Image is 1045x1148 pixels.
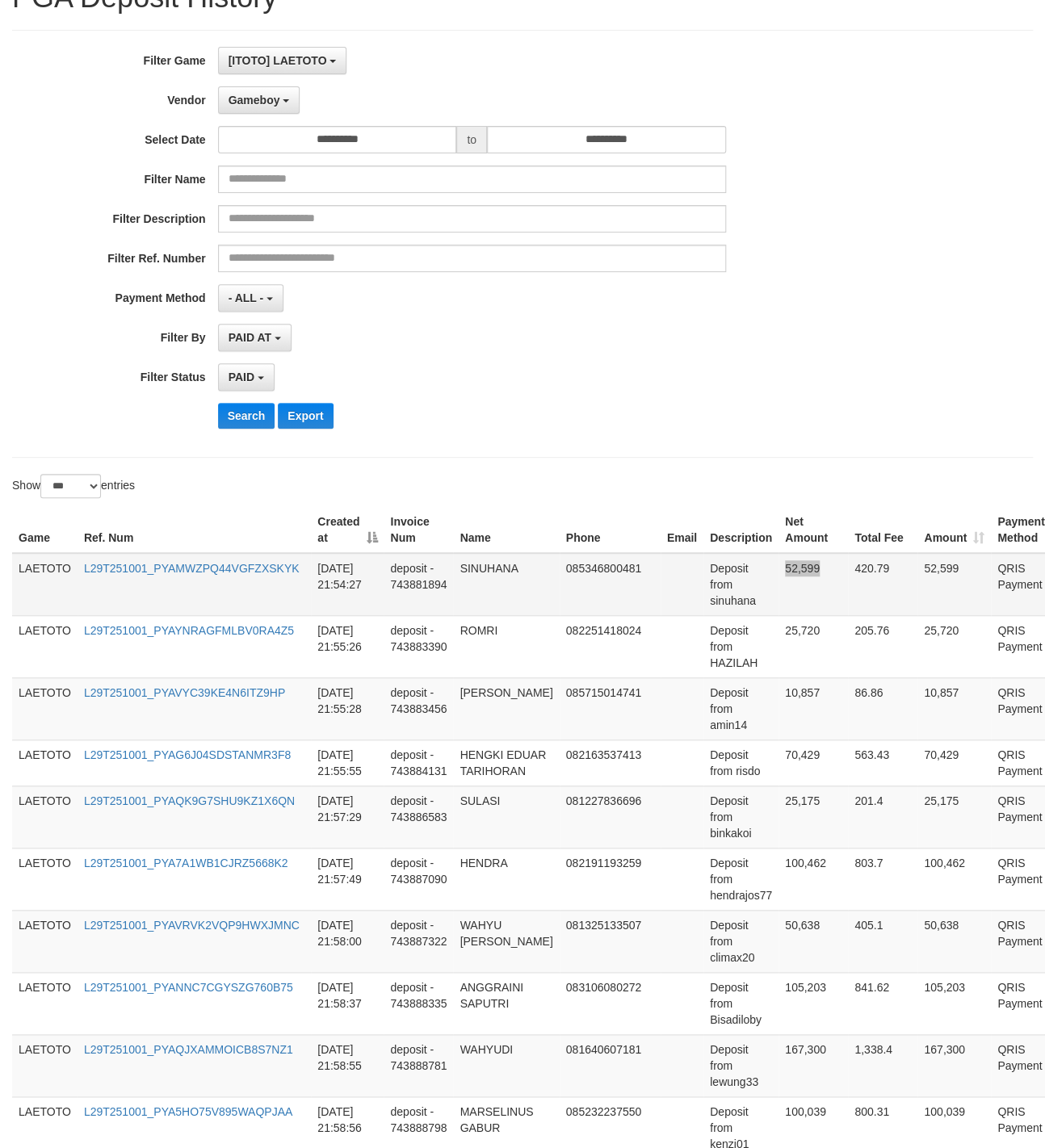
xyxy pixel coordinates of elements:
[12,910,78,972] td: LAETOTO
[456,126,487,153] span: to
[848,848,917,910] td: 803.7
[848,786,917,848] td: 201.4
[384,910,453,972] td: deposit - 743887322
[779,1034,848,1096] td: 167,300
[384,553,453,616] td: deposit - 743881894
[12,1034,78,1096] td: LAETOTO
[84,857,288,869] a: L29T251001_PYA7A1WB1CJRZ5668K2
[84,748,291,761] a: L29T251001_PYAG6J04SDSTANMR3F8
[917,507,991,553] th: Amount: activate to sort column ascending
[560,677,661,739] td: 085715014741
[453,739,559,786] td: HENGKI EDUAR TARIHORAN
[779,507,848,553] th: Net Amount
[384,786,453,848] td: deposit - 743886583
[311,739,384,786] td: [DATE] 21:55:55
[917,972,991,1034] td: 105,203
[848,972,917,1034] td: 841.62
[384,848,453,910] td: deposit - 743887090
[384,739,453,786] td: deposit - 743884131
[384,972,453,1034] td: deposit - 743888335
[560,786,661,848] td: 081227836696
[12,553,78,616] td: LAETOTO
[453,507,559,553] th: Name
[84,919,300,932] a: L29T251001_PYAVRVK2VQP9HWXJMNC
[453,972,559,1034] td: ANGGRAINI SAPUTRI
[560,615,661,677] td: 082251418024
[703,739,779,786] td: Deposit from risdo
[229,94,280,107] span: Gameboy
[848,677,917,739] td: 86.86
[661,507,703,553] th: Email
[311,786,384,848] td: [DATE] 21:57:29
[779,677,848,739] td: 10,857
[703,848,779,910] td: Deposit from hendrajos77
[278,403,333,429] button: Export
[779,910,848,972] td: 50,638
[84,562,300,575] a: L29T251001_PYAMWZPQ44VGFZXSKYK
[848,1034,917,1096] td: 1,338.4
[12,786,78,848] td: LAETOTO
[384,507,453,553] th: Invoice Num
[12,474,135,498] label: Show entries
[560,507,661,553] th: Phone
[229,54,327,67] span: [ITOTO] LAETOTO
[311,1034,384,1096] td: [DATE] 21:58:55
[218,284,283,312] button: - ALL -
[703,677,779,739] td: Deposit from amin14
[848,615,917,677] td: 205.76
[703,786,779,848] td: Deposit from binkakoi
[12,739,78,786] td: LAETOTO
[311,553,384,616] td: [DATE] 21:54:27
[703,910,779,972] td: Deposit from climax20
[453,786,559,848] td: SULASI
[84,981,293,994] a: L29T251001_PYANNC7CGYSZG760B75
[84,1105,292,1118] a: L29T251001_PYA5HO75V895WAQPJAA
[384,1034,453,1096] td: deposit - 743888781
[560,1034,661,1096] td: 081640607181
[84,624,294,637] a: L29T251001_PYAYNRAGFMLBV0RA4Z5
[779,739,848,786] td: 70,429
[779,553,848,616] td: 52,599
[311,972,384,1034] td: [DATE] 21:58:37
[229,331,271,344] span: PAID AT
[218,403,275,429] button: Search
[84,1043,293,1056] a: L29T251001_PYAQJXAMMOICB8S7NZ1
[311,848,384,910] td: [DATE] 21:57:49
[779,848,848,910] td: 100,462
[218,363,275,391] button: PAID
[453,910,559,972] td: WAHYU [PERSON_NAME]
[453,1034,559,1096] td: WAHYUDI
[917,615,991,677] td: 25,720
[12,848,78,910] td: LAETOTO
[84,794,295,807] a: L29T251001_PYAQK9G7SHU9KZ1X6QN
[848,507,917,553] th: Total Fee
[12,615,78,677] td: LAETOTO
[453,615,559,677] td: ROMRI
[311,677,384,739] td: [DATE] 21:55:28
[12,677,78,739] td: LAETOTO
[703,615,779,677] td: Deposit from HAZILAH
[560,739,661,786] td: 082163537413
[917,739,991,786] td: 70,429
[917,848,991,910] td: 100,462
[84,686,285,699] a: L29T251001_PYAVYC39KE4N6ITZ9HP
[848,553,917,616] td: 420.79
[560,848,661,910] td: 082191193259
[560,972,661,1034] td: 083106080272
[311,910,384,972] td: [DATE] 21:58:00
[779,615,848,677] td: 25,720
[384,677,453,739] td: deposit - 743883456
[311,507,384,553] th: Created at: activate to sort column descending
[229,291,264,304] span: - ALL -
[848,910,917,972] td: 405.1
[703,507,779,553] th: Description
[917,677,991,739] td: 10,857
[229,371,254,383] span: PAID
[703,972,779,1034] td: Deposit from Bisadiloby
[703,553,779,616] td: Deposit from sinuhana
[848,739,917,786] td: 563.43
[384,615,453,677] td: deposit - 743883390
[779,786,848,848] td: 25,175
[311,615,384,677] td: [DATE] 21:55:26
[78,507,311,553] th: Ref. Num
